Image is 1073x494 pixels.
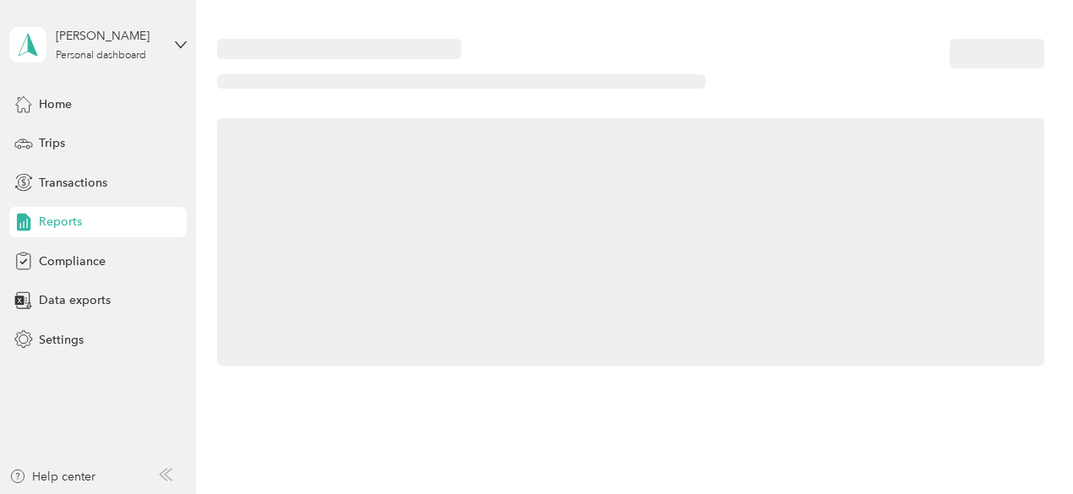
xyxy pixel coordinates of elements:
span: Data exports [39,291,111,309]
button: Help center [9,468,95,486]
span: Compliance [39,252,106,270]
span: Trips [39,134,65,152]
div: Personal dashboard [56,51,146,61]
span: Home [39,95,72,113]
div: [PERSON_NAME] [56,27,161,45]
span: Settings [39,331,84,349]
span: Transactions [39,174,107,192]
span: Reports [39,213,82,231]
iframe: Everlance-gr Chat Button Frame [978,399,1073,494]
